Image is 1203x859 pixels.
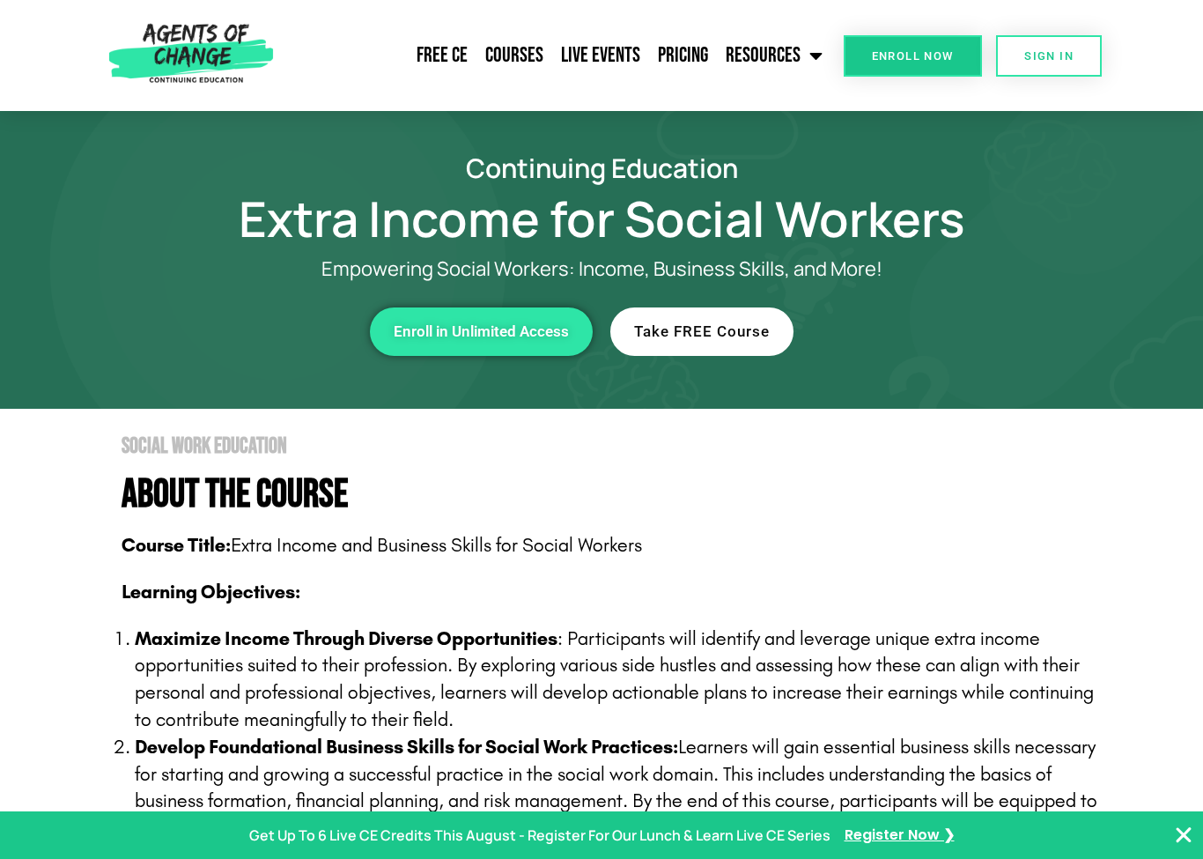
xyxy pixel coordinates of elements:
h2: Continuing Education [100,155,1103,181]
a: Free CE [408,33,476,78]
span: Enroll in Unlimited Access [394,324,569,339]
button: Close Banner [1173,825,1194,846]
strong: Maximize Income Through Diverse Opportunities [135,627,557,650]
p: Empowering Social Workers: Income, Business Skills, and More! [170,256,1033,281]
span: Enroll Now [872,50,954,62]
p: : Participants will identify and leverage unique extra income opportunities suited to their profe... [135,626,1103,734]
b: Course Title: [122,534,231,557]
a: Live Events [552,33,649,78]
b: Learning Objectives: [122,581,300,604]
span: Take FREE Course [634,324,770,339]
p: Get Up To 6 Live CE Credits This August - Register For Our Lunch & Learn Live CE Series [249,823,830,848]
a: Courses [476,33,552,78]
h1: Extra Income for Social Workers [100,198,1103,239]
h4: About The Course [122,475,1103,515]
a: Take FREE Course [610,307,793,356]
a: SIGN IN [996,35,1102,77]
span: SIGN IN [1024,50,1074,62]
h2: Social Work Education [122,435,1103,457]
a: Register Now ❯ [845,823,955,848]
a: Resources [717,33,831,78]
a: Enroll in Unlimited Access [370,307,593,356]
nav: Menu [281,33,831,78]
a: Pricing [649,33,717,78]
strong: Develop Foundational Business Skills for Social Work Practices: [135,736,678,759]
a: Enroll Now [844,35,982,77]
p: Extra Income and Business Skills for Social Workers [122,532,1103,559]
